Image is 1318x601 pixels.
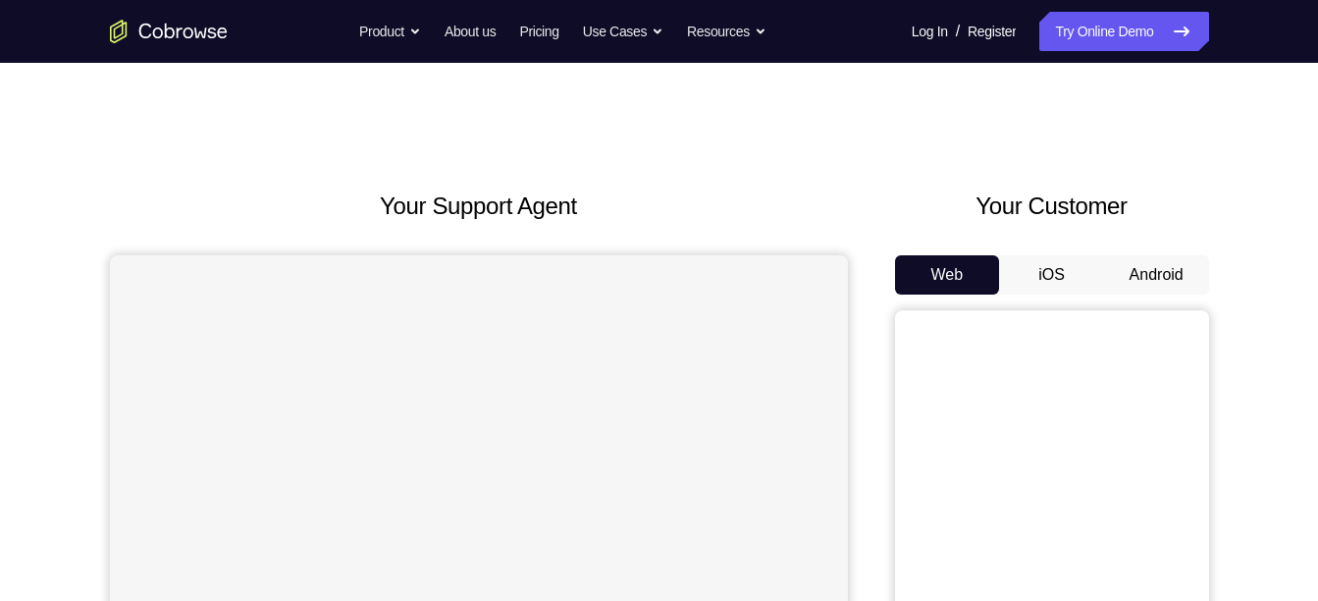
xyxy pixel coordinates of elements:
[519,12,558,51] a: Pricing
[895,255,1000,295] button: Web
[895,189,1209,224] h2: Your Customer
[359,12,421,51] button: Product
[912,12,948,51] a: Log In
[110,189,848,224] h2: Your Support Agent
[999,255,1104,295] button: iOS
[445,12,496,51] a: About us
[110,20,228,43] a: Go to the home page
[956,20,960,43] span: /
[1104,255,1209,295] button: Android
[583,12,663,51] button: Use Cases
[968,12,1016,51] a: Register
[687,12,766,51] button: Resources
[1039,12,1208,51] a: Try Online Demo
